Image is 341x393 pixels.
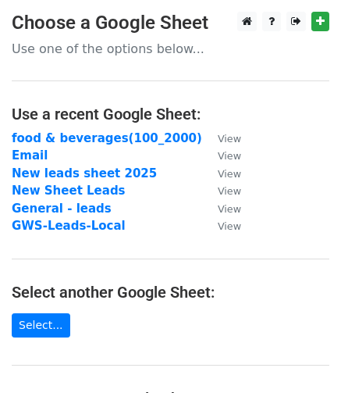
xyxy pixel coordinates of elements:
h3: Choose a Google Sheet [12,12,329,34]
a: food & beverages(100_2000) [12,131,202,145]
a: View [202,202,241,216]
a: GWS-Leads-Local [12,219,126,233]
a: View [202,184,241,198]
a: View [202,166,241,180]
small: View [218,133,241,145]
a: Select... [12,313,70,338]
p: Use one of the options below... [12,41,329,57]
a: View [202,148,241,163]
a: View [202,219,241,233]
h4: Select another Google Sheet: [12,283,329,302]
small: View [218,220,241,232]
a: New Sheet Leads [12,184,126,198]
small: View [218,185,241,197]
small: View [218,203,241,215]
a: New leads sheet 2025 [12,166,157,180]
small: View [218,168,241,180]
a: View [202,131,241,145]
h4: Use a recent Google Sheet: [12,105,329,123]
a: General - leads [12,202,112,216]
a: Email [12,148,48,163]
small: View [218,150,241,162]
